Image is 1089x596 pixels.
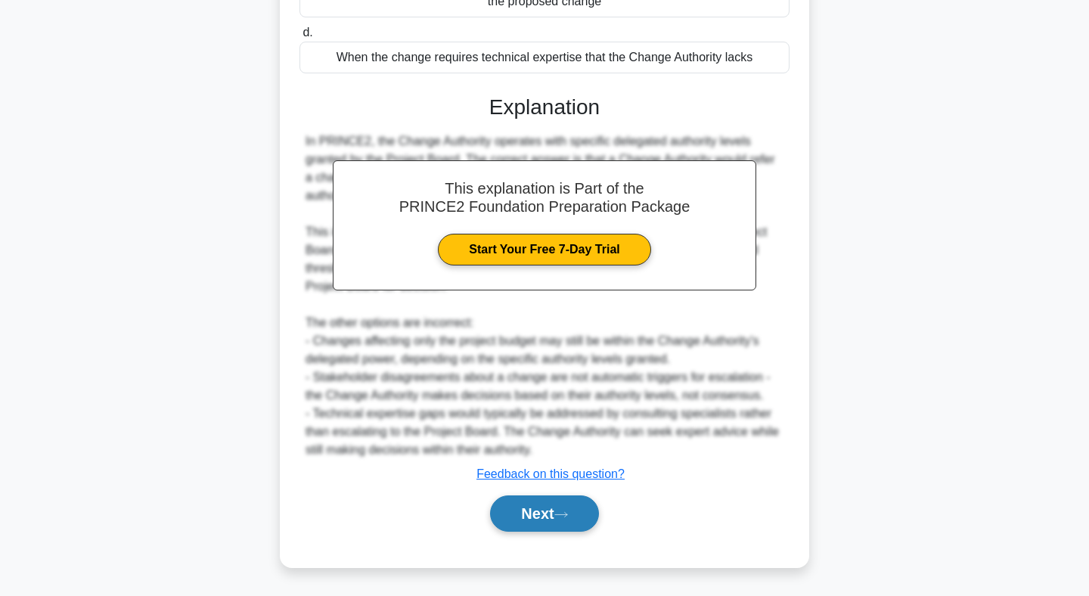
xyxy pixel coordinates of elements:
[299,42,790,73] div: When the change requires technical expertise that the Change Authority lacks
[306,132,783,459] div: In PRINCE2, the Change Authority operates with specific delegated authority levels granted by the...
[476,467,625,480] a: Feedback on this question?
[309,95,780,120] h3: Explanation
[302,26,312,39] span: d.
[438,234,650,265] a: Start Your Free 7-Day Trial
[490,495,598,532] button: Next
